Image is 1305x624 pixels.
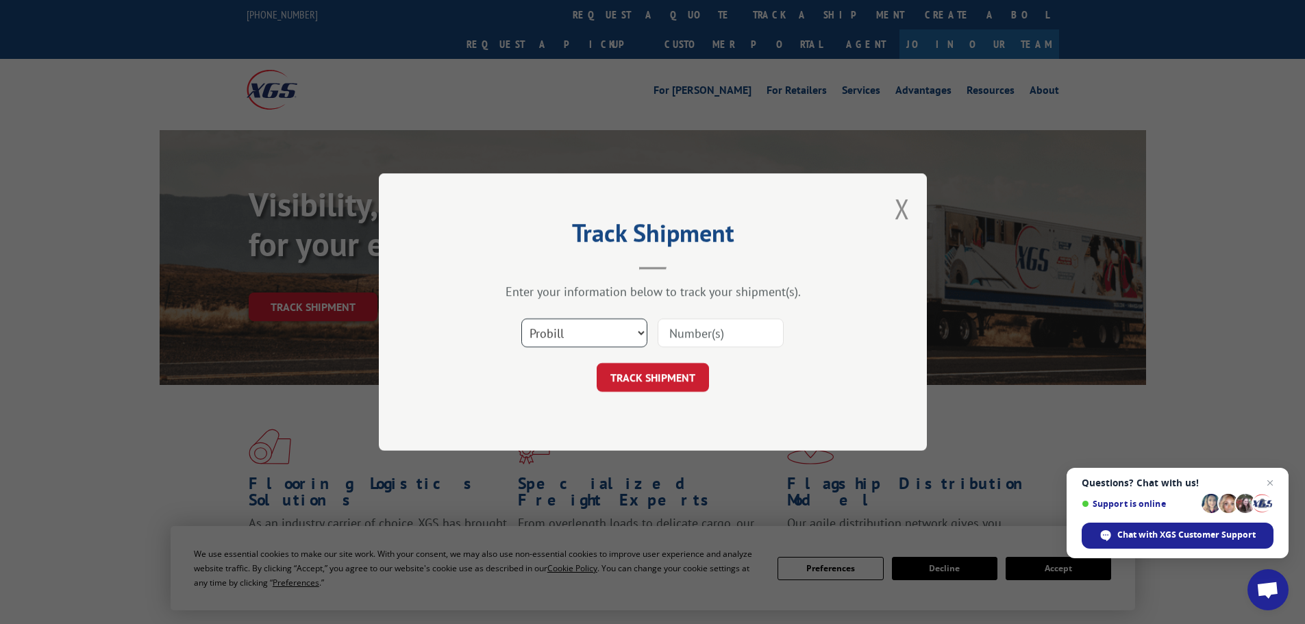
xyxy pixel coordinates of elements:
[895,190,910,227] button: Close modal
[1082,477,1273,488] span: Questions? Chat with us!
[1082,499,1197,509] span: Support is online
[1082,523,1273,549] div: Chat with XGS Customer Support
[1117,529,1256,541] span: Chat with XGS Customer Support
[447,284,858,299] div: Enter your information below to track your shipment(s).
[447,223,858,249] h2: Track Shipment
[597,363,709,392] button: TRACK SHIPMENT
[1262,475,1278,491] span: Close chat
[1247,569,1289,610] div: Open chat
[658,319,784,347] input: Number(s)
